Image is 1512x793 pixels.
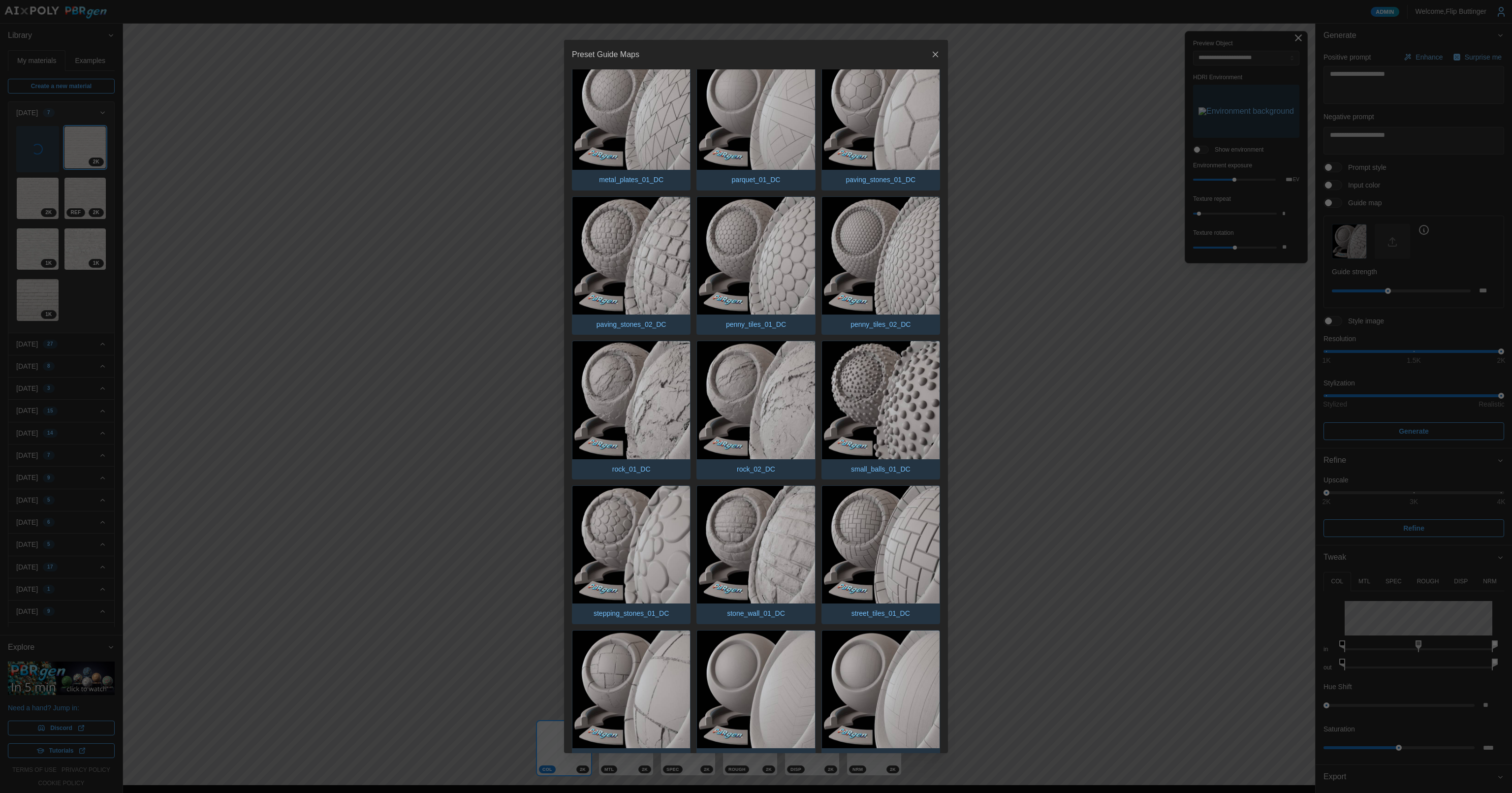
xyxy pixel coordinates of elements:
p: wood_floor_02_DC [846,748,915,768]
p: paving_stones_01_DC [841,170,920,190]
img: paving_stones_02_DC.png [572,197,690,315]
p: stepping_stones_01_DC [589,603,674,623]
p: small_balls_01_DC [846,459,915,479]
img: penny_tiles_01_DC.png [697,197,815,315]
button: wood_floor_01_DC.pngwood_floor_01_DC [696,630,815,769]
img: paving_stones_01_DC.png [822,52,940,170]
p: wood_floor_01_DC [722,748,790,768]
button: tiles_01_DC.pngtiles_01_DC [572,630,691,769]
img: wood_floor_01_DC.png [697,631,815,748]
p: rock_01_DC [607,459,656,479]
p: metal_plates_01_DC [594,170,668,190]
img: rock_01_DC.png [572,341,690,459]
button: penny_tiles_01_DC.pngpenny_tiles_01_DC [696,196,815,335]
p: tiles_01_DC [608,748,655,768]
button: rock_01_DC.pngrock_01_DC [572,341,691,479]
button: metal_plates_01_DC.pngmetal_plates_01_DC [572,52,691,190]
img: street_tiles_01_DC.png [822,486,940,603]
h2: Preset Guide Maps [572,51,639,59]
button: street_tiles_01_DC.pngstreet_tiles_01_DC [821,485,940,624]
button: wood_floor_02_DC.pngwood_floor_02_DC [821,630,940,769]
button: parquet_01_DC.pngparquet_01_DC [696,52,815,190]
p: paving_stones_02_DC [592,315,671,334]
img: wood_floor_02_DC.png [822,631,940,748]
img: penny_tiles_02_DC.png [822,197,940,315]
button: paving_stones_01_DC.pngpaving_stones_01_DC [821,52,940,190]
p: street_tiles_01_DC [847,603,915,623]
p: parquet_01_DC [727,170,786,190]
p: stone_wall_01_DC [722,603,790,623]
img: parquet_01_DC.png [697,52,815,170]
button: small_balls_01_DC.pngsmall_balls_01_DC [821,341,940,479]
button: stone_wall_01_DC.pngstone_wall_01_DC [696,485,815,624]
p: rock_02_DC [732,459,780,479]
img: tiles_01_DC.png [572,631,690,748]
button: stepping_stones_01_DC.pngstepping_stones_01_DC [572,485,691,624]
button: paving_stones_02_DC.pngpaving_stones_02_DC [572,196,691,335]
p: penny_tiles_01_DC [721,315,791,334]
img: metal_plates_01_DC.png [572,52,690,170]
img: stepping_stones_01_DC.png [572,486,690,603]
img: stone_wall_01_DC.png [697,486,815,603]
p: penny_tiles_02_DC [846,315,915,334]
img: small_balls_01_DC.png [822,341,940,459]
button: penny_tiles_02_DC.pngpenny_tiles_02_DC [821,196,940,335]
button: rock_02_DC.pngrock_02_DC [696,341,815,479]
img: rock_02_DC.png [697,341,815,459]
